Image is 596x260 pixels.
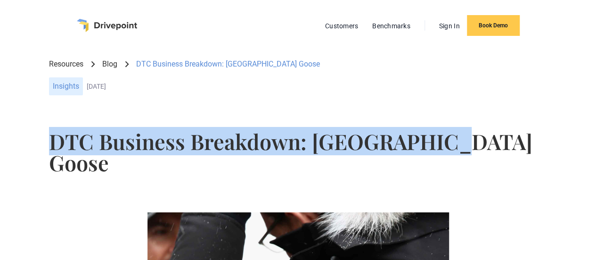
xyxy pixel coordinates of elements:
[102,59,117,69] a: Blog
[320,20,363,32] a: Customers
[434,20,465,32] a: Sign In
[77,19,137,32] a: home
[49,59,83,69] a: Resources
[367,20,415,32] a: Benchmarks
[49,77,83,95] div: Insights
[136,59,320,69] div: DTC Business Breakdown: [GEOGRAPHIC_DATA] Goose
[49,131,547,173] h1: DTC Business Breakdown: [GEOGRAPHIC_DATA] Goose
[87,83,547,91] div: [DATE]
[467,15,520,36] a: Book Demo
